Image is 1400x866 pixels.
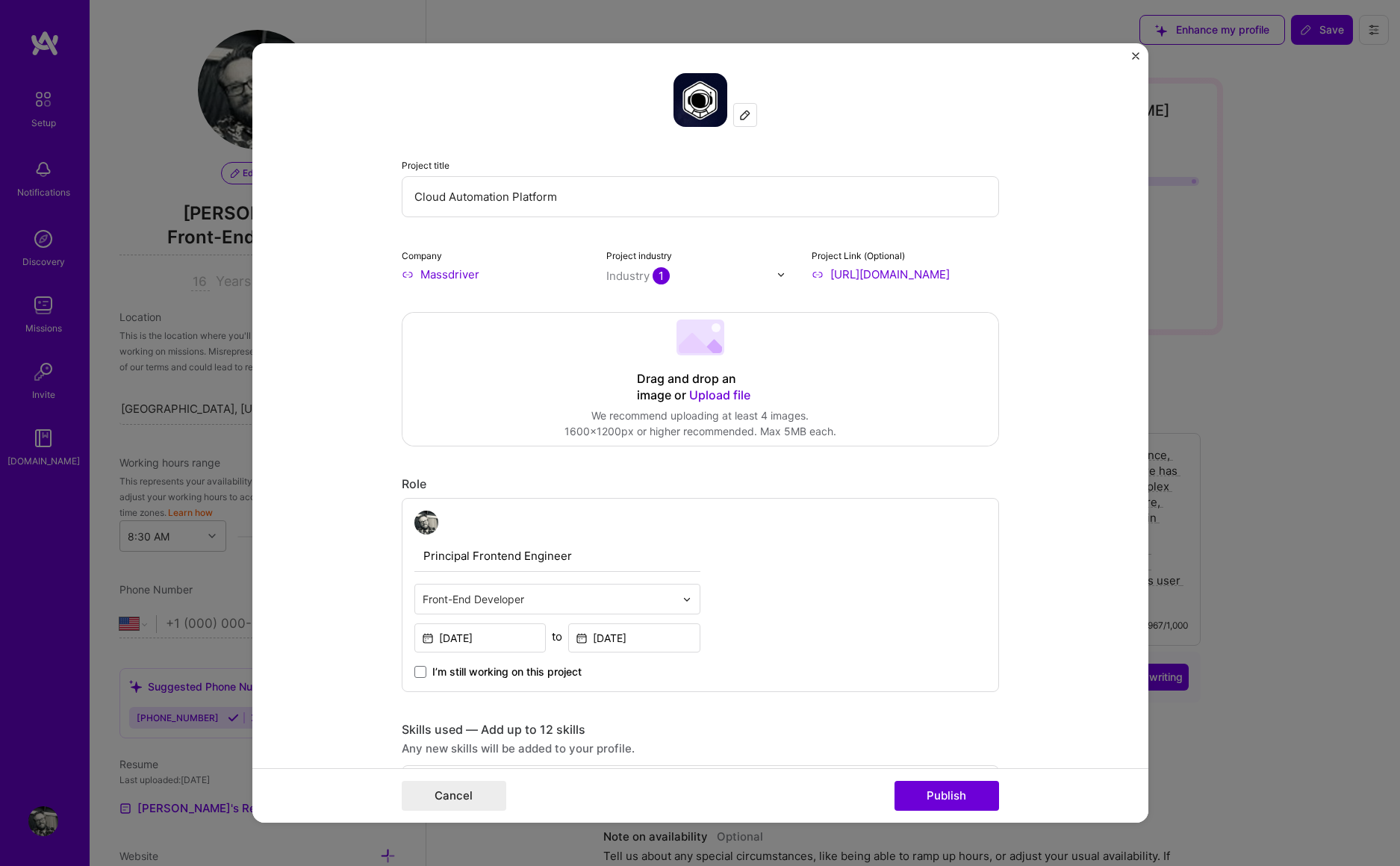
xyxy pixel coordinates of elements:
[682,595,691,604] img: drop icon
[432,664,582,679] span: I’m still working on this project
[402,250,442,261] label: Company
[895,781,999,811] button: Publish
[1132,52,1139,68] button: Close
[414,623,547,652] input: Date
[777,270,785,279] img: drop icon
[402,160,449,171] label: Project title
[637,371,764,404] div: Drag and drop an image or
[568,623,700,652] input: Date
[552,629,562,644] div: to
[402,312,999,446] div: Drag and drop an image or Upload fileWe recommend uploading at least 4 images.1600x1200px or high...
[812,250,905,261] label: Project Link (Optional)
[673,73,727,127] img: Company logo
[414,541,700,572] input: Role Name
[402,267,589,282] input: Enter name or website
[606,250,672,261] label: Project industry
[734,104,756,126] div: Edit
[564,408,836,423] div: We recommend uploading at least 4 images.
[812,267,999,282] input: Enter link
[653,267,670,284] span: 1
[606,268,670,284] div: Industry
[739,109,751,121] img: Edit
[564,423,836,439] div: 1600x1200px or higher recommended. Max 5MB each.
[402,781,506,811] button: Cancel
[402,722,999,738] div: Skills used — Add up to 12 skills
[402,176,999,217] input: Enter the name of the project
[402,741,999,756] div: Any new skills will be added to your profile.
[689,387,750,402] span: Upload file
[402,476,999,492] div: Role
